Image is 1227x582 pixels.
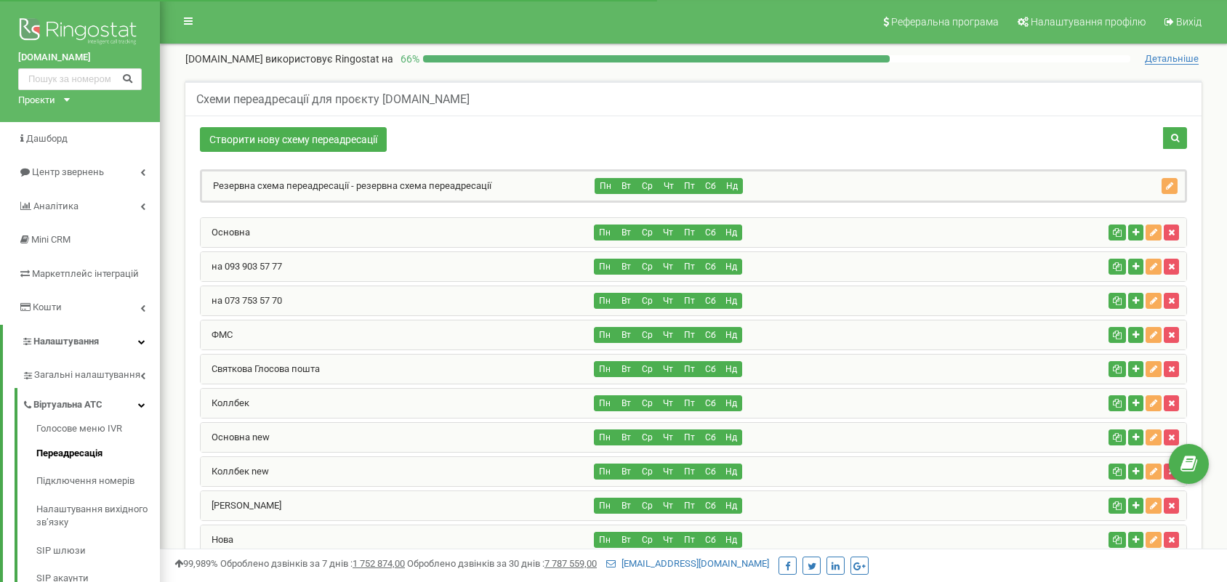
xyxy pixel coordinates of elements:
button: Сб [699,532,721,548]
button: Пошук схеми переадресації [1163,127,1187,149]
span: Реферальна програма [891,16,999,28]
a: [EMAIL_ADDRESS][DOMAIN_NAME] [606,558,769,569]
a: ФМС [201,329,233,340]
button: Ср [636,395,658,411]
a: Основна new [201,432,270,442]
button: Нд [720,532,742,548]
button: Пн [594,532,616,548]
button: Чт [657,532,679,548]
a: на 073 753 57 70 [201,295,282,306]
button: Нд [720,361,742,377]
span: Аналiтика [33,201,79,211]
a: Налаштування вихідного зв’язку [36,496,160,537]
a: Загальні налаштування [22,358,160,388]
div: Проєкти [18,94,55,108]
span: Віртуальна АТС [33,398,102,412]
button: Нд [720,464,742,480]
h5: Схеми переадресації для проєкту [DOMAIN_NAME] [196,93,470,106]
button: Нд [720,395,742,411]
button: Сб [699,293,721,309]
button: Вт [615,498,637,514]
button: Нд [721,178,743,194]
button: Вт [615,464,637,480]
button: Пт [678,225,700,241]
button: Нд [720,327,742,343]
button: Чт [657,327,679,343]
button: Пн [594,464,616,480]
button: Вт [616,178,637,194]
button: Пн [594,327,616,343]
button: Пт [678,464,700,480]
button: Пт [678,259,700,275]
button: Пн [594,498,616,514]
span: Mini CRM [31,234,71,245]
button: Вт [615,361,637,377]
button: Пт [679,178,701,194]
button: Чт [657,498,679,514]
button: Пн [594,361,616,377]
button: Нд [720,498,742,514]
button: Пн [594,259,616,275]
button: Вт [615,395,637,411]
button: Чт [657,361,679,377]
a: Переадресація [36,440,160,468]
button: Пт [678,395,700,411]
button: Ср [636,532,658,548]
a: Основна [201,227,250,238]
button: Пн [594,293,616,309]
span: Вихід [1176,16,1202,28]
button: Сб [699,259,721,275]
button: Ср [636,225,658,241]
span: Оброблено дзвінків за 30 днів : [407,558,597,569]
button: Сб [699,327,721,343]
a: Резервна схема переадресації - резервна схема переадресації [202,180,491,191]
button: Вт [615,293,637,309]
span: Налаштування [33,336,99,347]
button: Пн [594,395,616,411]
button: Нд [720,225,742,241]
button: Чт [657,464,679,480]
button: Ср [636,498,658,514]
a: SIP шлюзи [36,537,160,565]
span: 99,989% [174,558,218,569]
button: Чт [657,225,679,241]
a: на 093 903 57 77 [201,261,282,272]
button: Ср [636,361,658,377]
button: Сб [699,225,721,241]
a: [DOMAIN_NAME] [18,51,142,65]
button: Сб [699,464,721,480]
span: Налаштування профілю [1031,16,1146,28]
button: Чт [657,395,679,411]
span: Детальніше [1145,53,1199,65]
button: Чт [657,259,679,275]
a: Віртуальна АТС [22,388,160,418]
button: Нд [720,259,742,275]
button: Нд [720,293,742,309]
span: Центр звернень [32,166,104,177]
button: Пт [678,498,700,514]
a: Коллбек [201,397,249,408]
button: Вт [615,259,637,275]
button: Чт [658,178,680,194]
button: Чт [657,429,679,445]
button: Вт [615,429,637,445]
button: Пт [678,293,700,309]
span: Кошти [33,302,62,312]
button: Пн [594,429,616,445]
p: [DOMAIN_NAME] [185,52,393,66]
button: Сб [699,429,721,445]
button: Ср [636,327,658,343]
span: Дашборд [26,133,68,144]
button: Пт [678,327,700,343]
button: Ср [636,259,658,275]
button: Сб [699,498,721,514]
span: Оброблено дзвінків за 7 днів : [220,558,405,569]
p: 66 % [393,52,423,66]
span: використовує Ringostat на [265,53,393,65]
button: Сб [700,178,722,194]
button: Ср [636,429,658,445]
button: Ср [636,293,658,309]
button: Чт [657,293,679,309]
a: Нова [201,534,233,545]
button: Пн [594,225,616,241]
